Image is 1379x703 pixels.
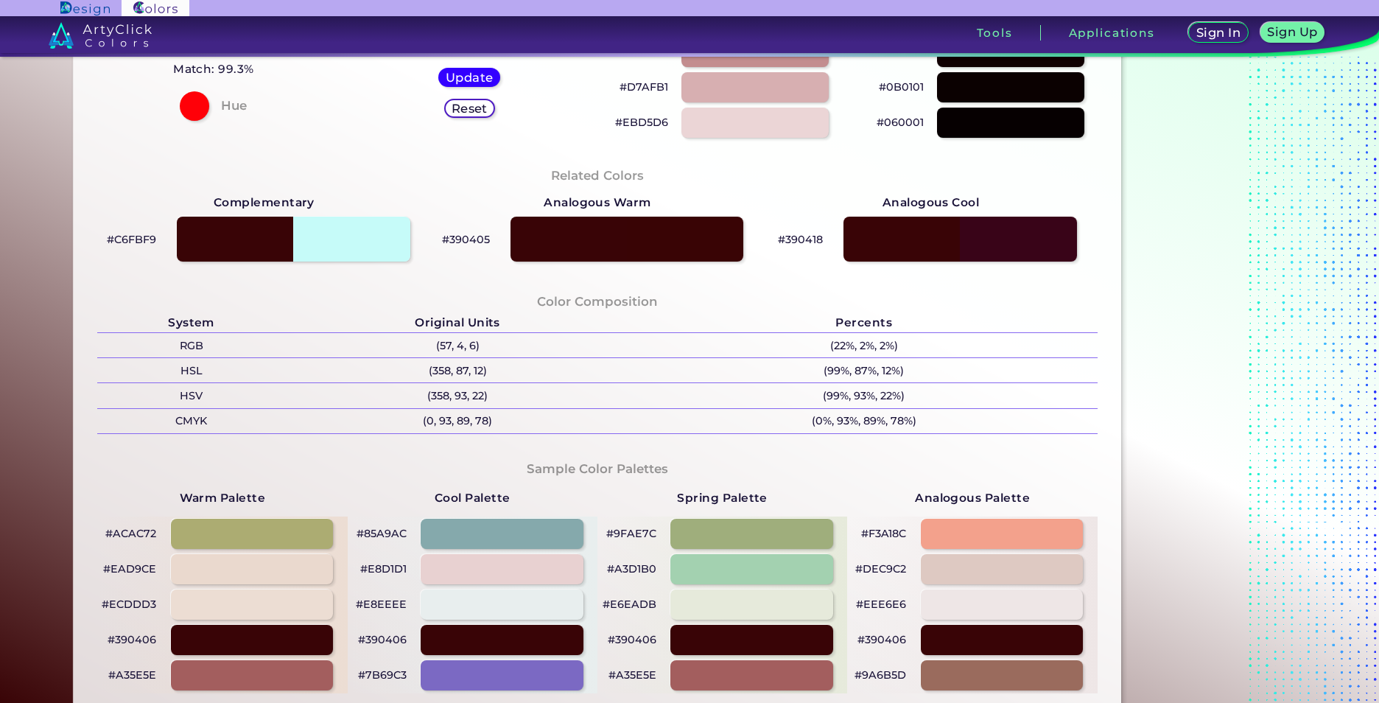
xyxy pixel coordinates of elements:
[607,560,656,578] p: #A3D1B0
[677,491,768,505] strong: Spring Palette
[778,231,823,248] p: #390418
[285,358,631,382] p: (358, 87, 12)
[855,666,906,684] p: #9A6B5D
[537,291,658,312] h4: Color Composition
[107,231,156,248] p: #C6FBF9
[861,525,906,542] p: #F3A18C
[435,491,510,505] strong: Cool Palette
[180,491,266,505] strong: Warm Palette
[915,491,1030,505] strong: Analogous Palette
[442,231,490,248] p: #390405
[97,333,285,357] p: RGB
[105,525,156,542] p: #ACAC72
[630,333,1097,357] p: (22%, 2%, 2%)
[630,313,1097,332] h5: Percents
[544,193,651,212] strong: Analogous Warm
[630,383,1097,408] p: (99%, 93%, 22%)
[630,409,1097,433] p: (0%, 93%, 89%, 78%)
[356,595,407,613] p: #E8EEEE
[1270,27,1316,38] h5: Sign Up
[97,358,285,382] p: HSL
[856,595,906,613] p: #EEE6E6
[551,165,644,186] h4: Related Colors
[615,113,668,131] p: #EBD5D6
[285,333,631,357] p: (57, 4, 6)
[221,95,247,116] h4: Hue
[97,383,285,408] p: HSV
[877,113,924,131] p: #060001
[49,22,152,49] img: logo_artyclick_colors_white.svg
[1069,27,1155,38] h3: Applications
[285,409,631,433] p: (0, 93, 89, 78)
[358,666,407,684] p: #7B69C3
[214,193,315,212] strong: Complementary
[357,525,407,542] p: #85A9AC
[1263,24,1322,42] a: Sign Up
[879,78,924,96] p: #0B0101
[103,560,156,578] p: #EAD9CE
[173,38,254,80] a: Chocolate Match: 99.3%
[977,27,1013,38] h3: Tools
[285,313,631,332] h5: Original Units
[855,560,906,578] p: #DEC9C2
[603,595,656,613] p: #E6EADB
[857,631,906,648] p: #390406
[108,631,156,648] p: #390406
[608,666,656,684] p: #A35E5E
[883,193,980,212] strong: Analogous Cool
[285,383,631,408] p: (358, 93, 22)
[173,60,254,79] h5: Match: 99.3%
[1199,27,1238,38] h5: Sign In
[358,631,407,648] p: #390406
[360,560,407,578] p: #E8D1D1
[97,313,285,332] h5: System
[60,1,110,15] img: ArtyClick Design logo
[1191,24,1246,42] a: Sign In
[527,458,668,480] h4: Sample Color Palettes
[97,409,285,433] p: CMYK
[630,358,1097,382] p: (99%, 87%, 12%)
[453,103,486,114] h5: Reset
[608,631,656,648] p: #390406
[448,72,491,83] h5: Update
[108,666,156,684] p: #A35E5E
[606,525,656,542] p: #9FAE7C
[102,595,156,613] p: #ECDDD3
[620,78,668,96] p: #D7AFB1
